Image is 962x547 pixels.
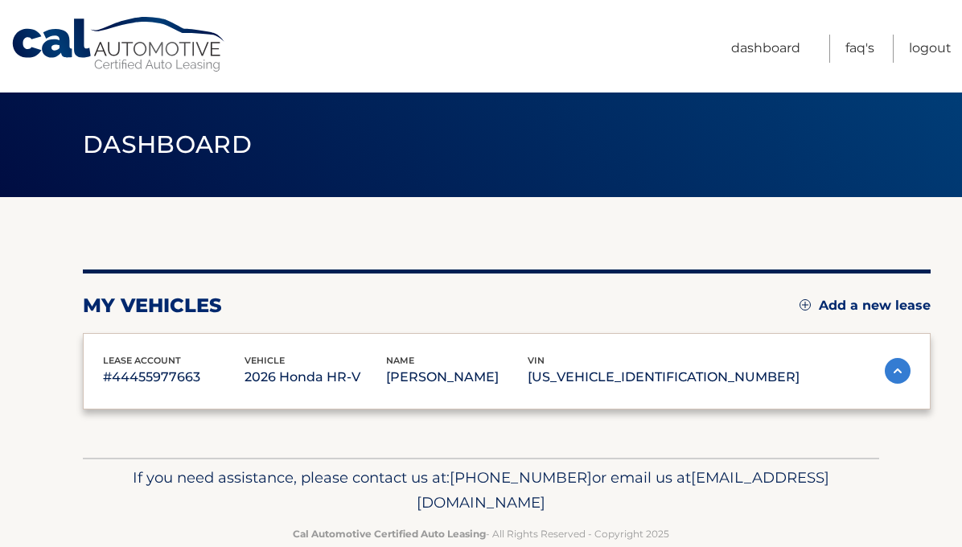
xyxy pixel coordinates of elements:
span: vin [528,355,545,366]
p: [PERSON_NAME] [386,366,528,389]
a: Add a new lease [800,298,931,314]
span: Dashboard [83,130,252,159]
p: 2026 Honda HR-V [245,366,386,389]
span: name [386,355,414,366]
a: Dashboard [731,35,800,63]
p: [US_VEHICLE_IDENTIFICATION_NUMBER] [528,366,800,389]
strong: Cal Automotive Certified Auto Leasing [293,528,486,540]
a: Cal Automotive [10,16,228,73]
img: accordion-active.svg [885,358,911,384]
a: FAQ's [845,35,874,63]
span: lease account [103,355,181,366]
a: Logout [909,35,952,63]
p: - All Rights Reserved - Copyright 2025 [93,525,869,542]
p: If you need assistance, please contact us at: or email us at [93,465,869,516]
span: vehicle [245,355,285,366]
h2: my vehicles [83,294,222,318]
img: add.svg [800,299,811,311]
span: [PHONE_NUMBER] [450,468,592,487]
p: #44455977663 [103,366,245,389]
